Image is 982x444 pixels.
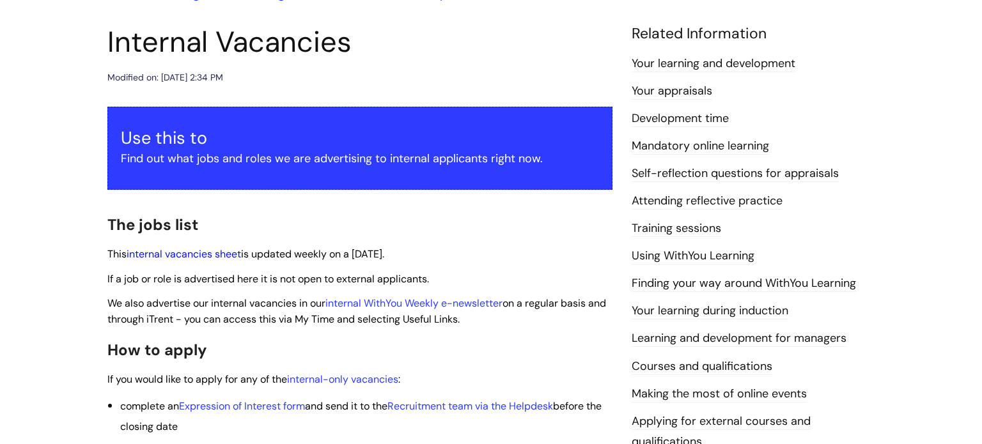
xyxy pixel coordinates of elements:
a: Learning and development for managers [632,330,846,347]
span: and send it to the before the c [120,399,602,433]
span: How to apply [107,340,207,360]
span: This is updated weekly on a [DATE]. [107,247,384,261]
a: Using WithYou Learning [632,248,754,264]
p: Find out what jobs and roles we are advertising to internal applicants right now. [121,148,599,169]
a: Making the most of online events [632,386,807,402]
a: internal-only vacancies [287,372,398,386]
span: losing date [126,420,178,433]
span: complete an [120,399,179,413]
h4: Related Information [632,25,875,43]
a: Your learning and development [632,56,795,72]
a: Development time [632,111,729,127]
a: Your learning during induction [632,303,788,319]
a: Courses and qualifications [632,358,772,375]
a: Mandatory online learning [632,138,769,155]
a: Recruitment team via the Helpdesk [387,399,553,413]
a: Self-reflection questions for appraisals [632,165,839,182]
span: The jobs list [107,215,198,234]
span: If a job or role is advertised here it is not open to external applicants. [107,272,429,286]
a: Expression of Interest form [179,399,305,413]
h1: Internal Vacancies [107,25,612,59]
a: internal WithYou Weekly e-newsletter [325,296,503,310]
span: We also advertise our internal vacancies in our on a regular basis and through iTrent - you can a... [107,296,606,326]
a: Training sessions [632,220,721,237]
span: If you would like to apply for any of the : [107,372,400,386]
a: Finding your way around WithYou Learning [632,275,856,292]
div: Modified on: [DATE] 2:34 PM [107,70,223,86]
a: Attending reflective practice [632,193,783,210]
a: Your appraisals [632,83,712,100]
a: internal vacancies sheet [127,247,241,261]
h3: Use this to [121,128,599,148]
